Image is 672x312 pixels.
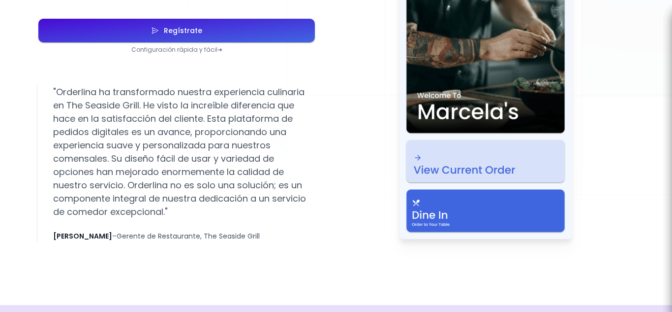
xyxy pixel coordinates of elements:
p: " Orderlina ha transformado nuestra experiencia culinaria en The Seaside Grill. He visto la incre... [53,85,316,218]
p: Configuración rápida y fácil ➜ [37,46,316,54]
div: – Gerente de Restaurante, The Seaside Grill [53,230,260,242]
button: Regístrate [38,19,315,42]
span: [PERSON_NAME] [53,231,112,241]
div: Regístrate [159,27,202,34]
